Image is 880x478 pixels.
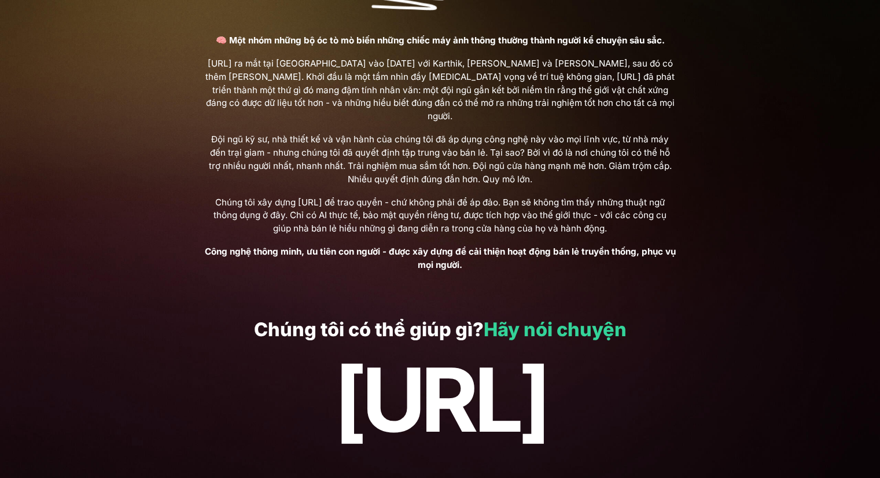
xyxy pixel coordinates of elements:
[483,318,626,341] a: Hãy nói chuyện
[253,318,483,341] font: Chúng tôi có thể giúp gì?
[208,134,671,184] font: Đội ngũ kỹ sư, nhà thiết kế và vận hành của chúng tôi đã áp dụng công nghệ này vào mọi lĩnh vực, ...
[205,58,675,122] font: [URL] ra mắt tại [GEOGRAPHIC_DATA] vào [DATE] với Karthik, [PERSON_NAME] và [PERSON_NAME], sau đó...
[334,347,547,453] font: [URL]
[215,35,664,46] font: 🧠 Một nhóm những bộ óc tò mò biến những chiếc máy ảnh thông thường thành người kể chuyện sâu sắc.
[213,197,667,234] font: Chúng tôi xây dựng [URL] để trao quyền - chứ không phải để áp đảo. Bạn sẽ không tìm thấy những th...
[204,246,675,270] font: Công nghệ thông minh, ưu tiên con người - được xây dựng để cải thiện hoạt động bán lẻ truyền thốn...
